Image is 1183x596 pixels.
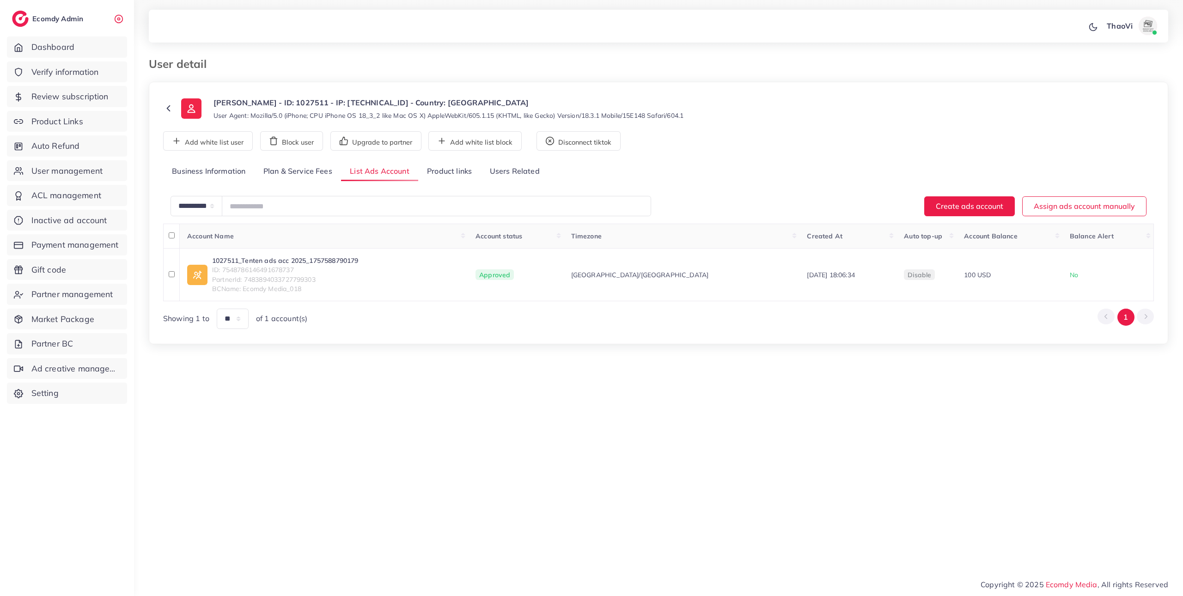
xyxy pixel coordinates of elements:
span: [GEOGRAPHIC_DATA]/[GEOGRAPHIC_DATA] [571,270,709,280]
a: List Ads Account [341,162,418,182]
a: 1027511_Tenten ads acc 2025_1757588790179 [212,256,359,265]
button: Create ads account [924,196,1015,216]
a: ThaoViavatar [1102,17,1161,35]
img: logo [12,11,29,27]
span: Approved [476,269,514,280]
span: No [1070,271,1078,279]
a: logoEcomdy Admin [12,11,85,27]
a: Partner BC [7,333,127,354]
a: User management [7,160,127,182]
span: Account Name [187,232,234,240]
span: Dashboard [31,41,74,53]
button: Add white list user [163,131,253,151]
span: Review subscription [31,91,109,103]
span: of 1 account(s) [256,313,307,324]
span: 100 USD [964,271,991,279]
a: Product Links [7,111,127,132]
span: Product Links [31,116,83,128]
small: User Agent: Mozilla/5.0 (iPhone; CPU iPhone OS 18_3_2 like Mac OS X) AppleWebKit/605.1.15 (KHTML,... [213,111,683,120]
button: Disconnect tiktok [537,131,621,151]
span: Copyright © 2025 [981,579,1168,590]
span: Auto Refund [31,140,80,152]
a: Product links [418,162,481,182]
p: [PERSON_NAME] - ID: 1027511 - IP: [TECHNICAL_ID] - Country: [GEOGRAPHIC_DATA] [213,97,683,108]
span: User management [31,165,103,177]
span: Payment management [31,239,119,251]
span: Market Package [31,313,94,325]
a: Business Information [163,162,255,182]
img: avatar [1139,17,1157,35]
img: ic-user-info.36bf1079.svg [181,98,201,119]
span: Inactive ad account [31,214,107,226]
a: ACL management [7,185,127,206]
span: Partner management [31,288,113,300]
button: Block user [260,131,323,151]
img: ic-ad-info.7fc67b75.svg [187,265,207,285]
span: ID: 7548786146491678737 [212,265,359,274]
span: Verify information [31,66,99,78]
span: Balance Alert [1070,232,1114,240]
span: ACL management [31,189,101,201]
button: Go to page 1 [1117,309,1134,326]
a: Gift code [7,259,127,280]
span: Gift code [31,264,66,276]
button: Add white list block [428,131,522,151]
a: Auto Refund [7,135,127,157]
a: Setting [7,383,127,404]
h3: User detail [149,57,214,71]
span: Setting [31,387,59,399]
span: Auto top-up [904,232,942,240]
a: Users Related [481,162,548,182]
a: Inactive ad account [7,210,127,231]
button: Upgrade to partner [330,131,421,151]
a: Plan & Service Fees [255,162,341,182]
span: Created At [807,232,842,240]
span: [DATE] 18:06:34 [807,271,854,279]
a: Dashboard [7,36,127,58]
a: Partner management [7,284,127,305]
span: , All rights Reserved [1098,579,1168,590]
a: Verify information [7,61,127,83]
span: Showing 1 to [163,313,209,324]
button: Assign ads account manually [1022,196,1146,216]
a: Ecomdy Media [1046,580,1098,589]
span: Timezone [571,232,602,240]
span: BCName: Ecomdy Media_018 [212,284,359,293]
span: Account status [476,232,522,240]
ul: Pagination [1098,309,1154,326]
h2: Ecomdy Admin [32,14,85,23]
a: Market Package [7,309,127,330]
a: Payment management [7,234,127,255]
span: Partner BC [31,338,73,350]
span: disable [908,271,931,279]
span: Account Balance [964,232,1017,240]
a: Review subscription [7,86,127,107]
span: Ad creative management [31,363,120,375]
p: ThaoVi [1107,20,1133,31]
span: PartnerId: 7483894033727799303 [212,275,359,284]
a: Ad creative management [7,358,127,379]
